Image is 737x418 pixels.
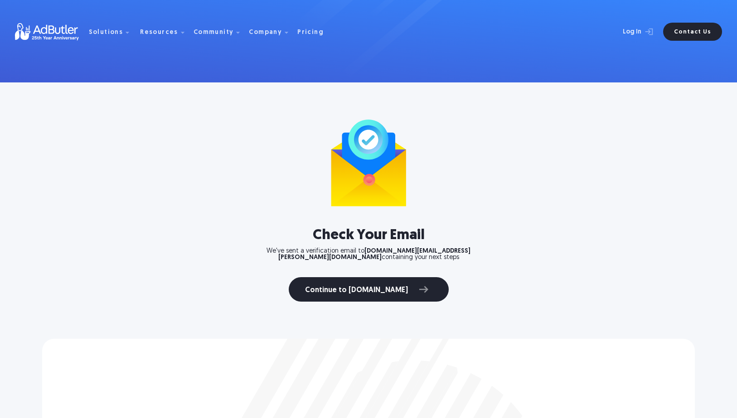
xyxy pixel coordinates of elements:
[278,248,471,261] span: [DOMAIN_NAME][EMAIL_ADDRESS][PERSON_NAME][DOMAIN_NAME]
[140,17,192,46] div: Resources
[289,277,449,302] a: Continue to [DOMAIN_NAME]
[249,17,296,46] div: Company
[194,17,247,46] div: Community
[247,227,490,244] h2: Check Your Email
[89,29,123,36] div: Solutions
[297,29,324,36] div: Pricing
[140,29,178,36] div: Resources
[663,23,722,41] a: Contact Us
[194,29,234,36] div: Community
[89,17,137,46] div: Solutions
[599,23,658,41] a: Log In
[249,29,282,36] div: Company
[297,28,331,36] a: Pricing
[247,248,490,261] p: We've sent a verification email to containing your next steps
